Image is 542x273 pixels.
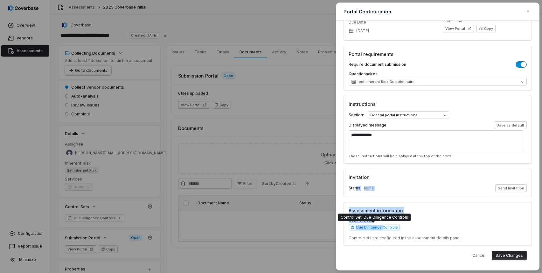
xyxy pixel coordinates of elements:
h3: Portal requirements [349,51,527,58]
span: None [364,186,374,191]
span: Due Dilligence Controls [356,225,398,230]
button: Copy [476,25,496,32]
h3: Instructions [349,101,527,107]
button: Save Changes [492,251,527,260]
h3: Invitation [349,174,527,181]
label: Questionnaires [349,72,527,77]
dt: Due Date [349,20,433,25]
button: Send Invitation [495,184,527,192]
span: test Inherent Risk Questionnaire [358,79,414,84]
label: Control Sets [349,218,527,223]
label: Section: [349,113,364,118]
button: Cancel [469,251,489,260]
label: Require document submission [349,62,406,67]
label: Displayed message [349,123,386,128]
button: Save as default [494,121,527,129]
h2: Portal Configuration [344,8,391,15]
p: These instructions will be displayed at the top of the portal. [349,154,527,159]
div: Control Set: Due Dilligence Controls [341,215,408,220]
p: Control sets are configured in the assessment details panel. [349,235,527,241]
label: Status [349,186,360,191]
dt: Portal Link [443,18,527,24]
h3: Assessment information [349,207,527,214]
button: View Portal [443,25,474,32]
button: [DATE] [347,24,371,38]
